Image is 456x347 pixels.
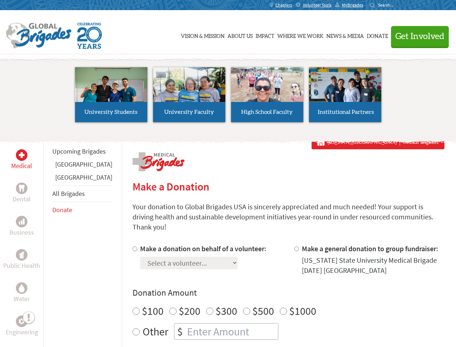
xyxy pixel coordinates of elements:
[342,2,363,8] span: MyBrigades
[303,2,331,8] span: Volunteer Tools
[133,180,444,193] h2: Make a Donation
[275,2,292,8] span: Chapters
[231,67,303,122] a: High School Faculty
[75,67,147,115] img: menu_brigades_submenu_1.jpg
[11,149,32,171] a: MedicalMedical
[142,304,164,318] label: $100
[52,202,112,218] li: Donate
[19,152,25,158] img: Medical
[391,26,449,47] button: Get Involved
[77,23,102,49] img: Global Brigades Celebrating 20 Years
[9,216,34,237] a: BusinessBusiness
[52,159,112,172] li: Ghana
[52,185,112,202] li: All Brigades
[256,17,274,53] a: Impact
[52,172,112,185] li: Guatemala
[216,304,237,318] label: $300
[395,32,444,41] span: Get Involved
[11,161,32,171] p: Medical
[6,327,38,337] p: Engineering
[153,67,225,122] a: University Faculty
[153,67,225,116] img: menu_brigades_submenu_2.jpg
[14,294,30,304] p: Water
[19,219,25,224] img: Business
[19,185,25,192] img: Dental
[6,316,38,337] a: EngineeringEngineering
[16,149,27,161] div: Medical
[55,173,112,181] a: [GEOGRAPHIC_DATA]
[179,304,200,318] label: $200
[16,216,27,227] div: Business
[13,194,31,204] p: Dental
[19,318,25,324] img: Engineering
[309,67,381,122] a: Institutional Partners
[6,23,71,49] img: Global Brigades Logo
[277,17,323,53] a: Where We Work
[19,251,25,258] img: Public Health
[13,183,31,204] a: DentalDental
[75,67,147,122] a: University Students
[52,143,112,159] li: Upcoming Brigades
[367,17,388,53] a: Donate
[3,249,40,271] a: Public HealthPublic Health
[326,17,364,53] a: News & Media
[309,67,381,115] img: menu_brigades_submenu_4.jpg
[16,249,27,261] div: Public Health
[164,109,214,115] span: University Faculty
[143,323,168,340] label: Other
[16,282,27,294] div: Water
[186,324,278,339] input: Enter Amount
[9,227,34,237] p: Business
[181,17,225,53] a: Vision & Mission
[174,324,186,339] div: $
[52,206,72,214] a: Donate
[16,183,27,194] div: Dental
[3,261,40,271] p: Public Health
[133,202,444,232] p: Your donation to Global Brigades USA is sincerely appreciated and much needed! Your support is dr...
[19,284,25,292] img: Water
[52,147,106,155] a: Upcoming Brigades
[378,2,399,8] input: Search...
[133,287,444,299] h4: Donation Amount
[140,244,266,253] label: Make a donation on behalf of a volunteer:
[289,304,316,318] label: $1000
[302,255,444,275] div: [US_STATE] State University Medical Brigade [DATE] [GEOGRAPHIC_DATA]
[84,109,138,115] span: University Students
[231,67,303,102] img: menu_brigades_submenu_3.jpg
[52,189,85,198] a: All Brigades
[302,244,438,253] label: Make a general donation to group fundraiser:
[16,316,27,327] div: Engineering
[14,282,30,304] a: WaterWater
[318,109,374,115] span: Institutional Partners
[133,152,184,171] img: logo-medical.png
[55,160,112,168] a: [GEOGRAPHIC_DATA]
[252,304,274,318] label: $500
[241,109,293,115] span: High School Faculty
[227,17,253,53] a: About Us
